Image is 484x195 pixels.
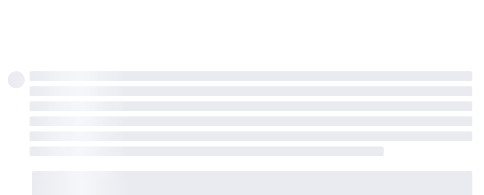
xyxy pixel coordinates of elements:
[30,131,472,141] span: ‌
[30,71,472,81] span: ‌
[30,101,472,111] span: ‌
[30,86,472,96] span: ‌
[8,71,25,88] span: ‌
[30,146,384,156] span: ‌
[30,116,472,126] span: ‌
